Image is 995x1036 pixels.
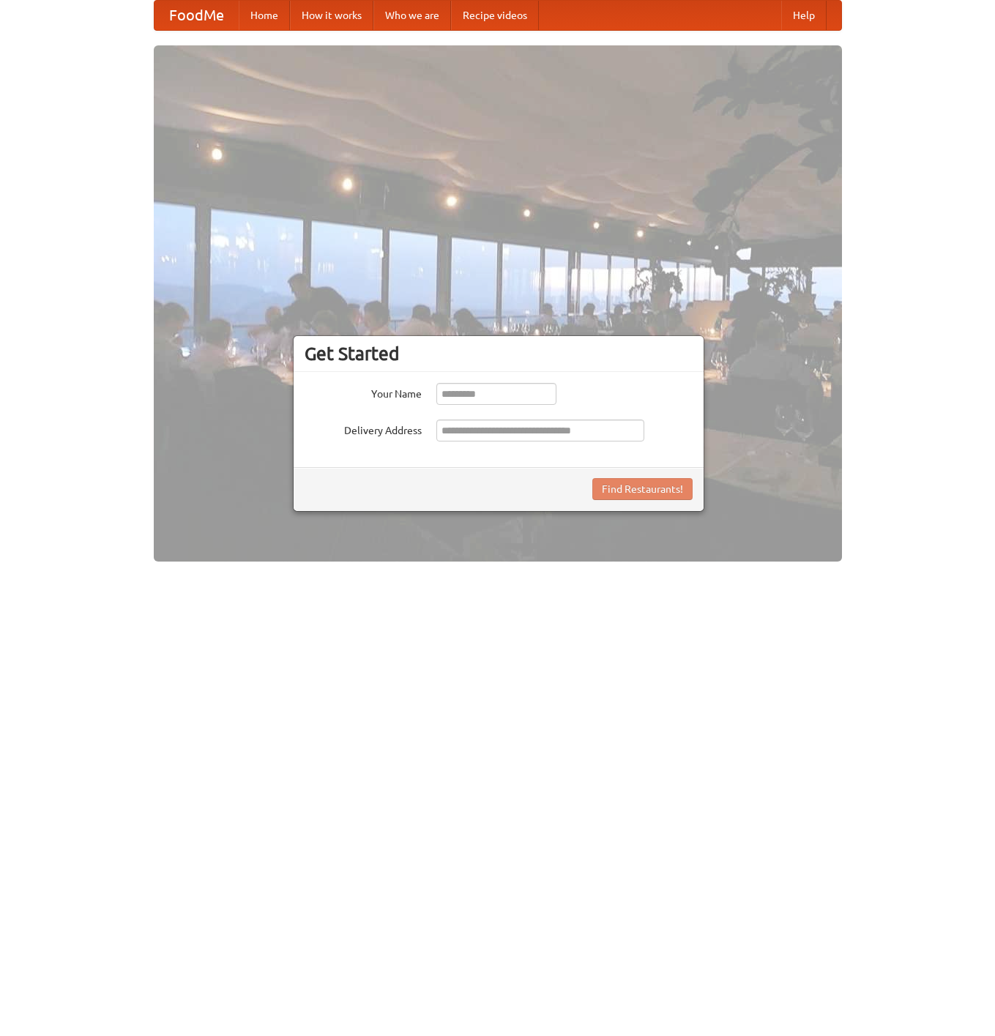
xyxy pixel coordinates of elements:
[451,1,539,30] a: Recipe videos
[305,420,422,438] label: Delivery Address
[239,1,290,30] a: Home
[154,1,239,30] a: FoodMe
[592,478,693,500] button: Find Restaurants!
[373,1,451,30] a: Who we are
[305,343,693,365] h3: Get Started
[290,1,373,30] a: How it works
[305,383,422,401] label: Your Name
[781,1,827,30] a: Help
